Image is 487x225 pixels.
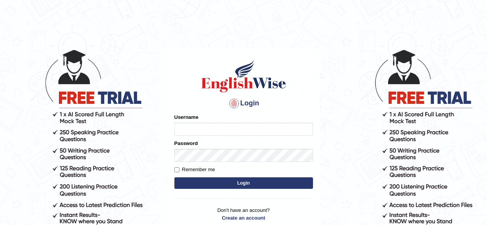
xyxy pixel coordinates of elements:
[174,97,313,110] h4: Login
[200,59,288,93] img: Logo of English Wise sign in for intelligent practice with AI
[174,214,313,222] a: Create an account
[174,166,215,173] label: Remember me
[174,140,198,147] label: Password
[174,113,199,121] label: Username
[174,167,179,172] input: Remember me
[174,177,313,189] button: Login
